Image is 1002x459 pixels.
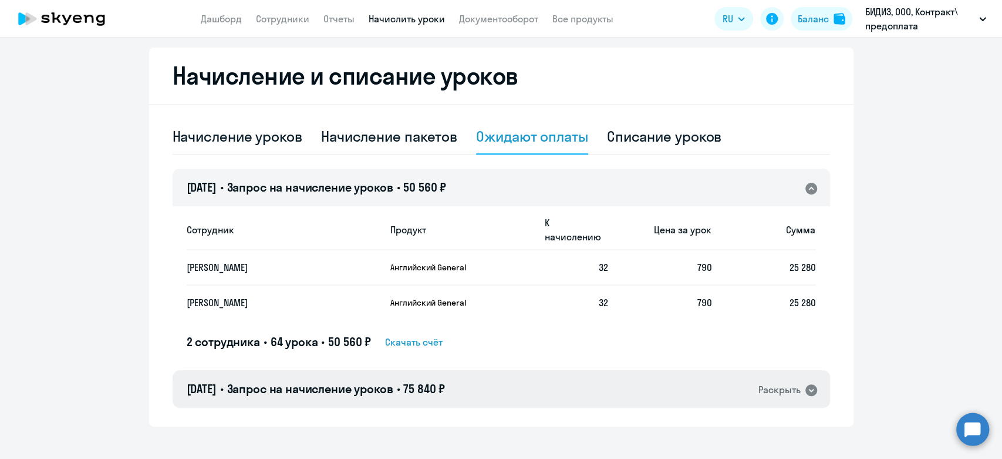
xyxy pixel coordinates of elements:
[187,334,260,349] span: 2 сотрудника
[256,13,309,25] a: Сотрудники
[697,262,712,273] span: 790
[227,180,393,195] span: Запрос на начисление уроков
[723,12,733,26] span: RU
[187,381,217,396] span: [DATE]
[187,296,358,309] p: [PERSON_NAME]
[476,127,588,146] div: Ожидают оплаты
[227,381,393,396] span: Запрос на начисление уроков
[381,209,535,250] th: Продукт
[220,180,224,195] span: •
[790,297,816,309] span: 25 280
[697,297,712,309] span: 790
[328,334,371,349] span: 50 560 ₽
[712,209,816,250] th: Сумма
[321,334,325,349] span: •
[758,383,801,397] div: Раскрыть
[714,7,753,31] button: RU
[187,261,358,274] p: [PERSON_NAME]
[321,127,457,146] div: Начисление пакетов
[220,381,224,396] span: •
[599,262,608,273] span: 32
[396,381,400,396] span: •
[173,127,302,146] div: Начисление уроков
[859,5,992,33] button: БИДИЗ, ООО, Контракт\ предоплата
[187,209,381,250] th: Сотрудник
[865,5,974,33] p: БИДИЗ, ООО, Контракт\ предоплата
[187,180,217,195] span: [DATE]
[369,13,445,25] a: Начислить уроки
[791,7,852,31] button: Балансbalance
[790,262,816,273] span: 25 280
[201,13,242,25] a: Дашборд
[535,209,608,250] th: К начислению
[390,297,478,308] p: Английский General
[608,209,712,250] th: Цена за урок
[264,334,267,349] span: •
[323,13,355,25] a: Отчеты
[552,13,613,25] a: Все продукты
[834,13,845,25] img: balance
[271,334,318,349] span: 64 урока
[607,127,722,146] div: Списание уроков
[385,335,443,349] span: Скачать счёт
[403,180,446,195] span: 50 560 ₽
[173,62,830,90] h2: Начисление и списание уроков
[599,297,608,309] span: 32
[390,262,478,273] p: Английский General
[403,381,445,396] span: 75 840 ₽
[396,180,400,195] span: •
[798,12,829,26] div: Баланс
[459,13,538,25] a: Документооборот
